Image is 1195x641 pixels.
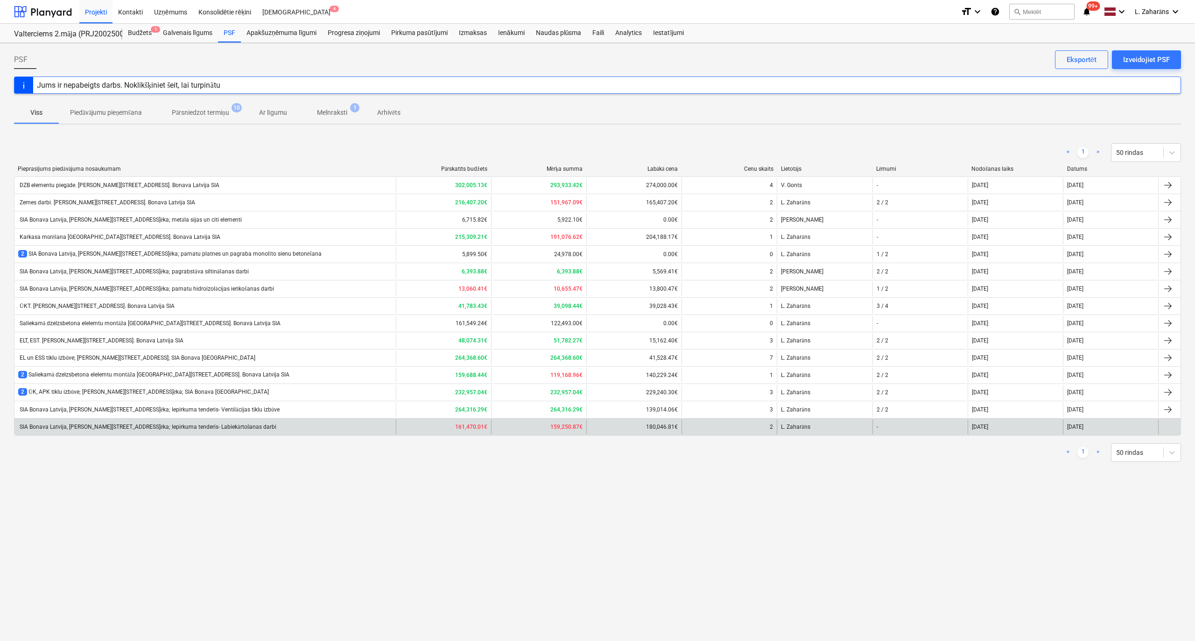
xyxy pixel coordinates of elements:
div: 229,240.30€ [586,385,682,400]
a: Naudas plūsma [530,24,587,42]
div: Pieprasījums piedāvājuma nosaukumam [18,166,392,173]
b: 151,967.09€ [550,199,583,206]
div: 161,549.24€ [396,316,491,331]
div: Datums [1067,166,1155,172]
div: [DATE] [1067,199,1083,206]
b: 264,316.29€ [455,406,487,413]
b: 216,407.20€ [455,199,487,206]
div: [DATE] [972,320,988,327]
div: Lēmumi [876,166,964,173]
b: 264,316.29€ [550,406,583,413]
div: 2 / 2 [877,199,888,206]
b: 51,782.27€ [554,337,583,344]
div: Eksportēt [1067,54,1097,66]
div: Saliekamā dzelzsbetona elelemtu montāža [GEOGRAPHIC_DATA][STREET_ADDRESS]. Bonava Latvija SIA [18,371,289,379]
div: 13,800.47€ [586,281,682,296]
span: 2 [18,388,27,396]
div: V. Gonts [777,178,872,193]
div: - [877,320,878,327]
div: [DATE] [972,303,988,309]
div: SIA Bonava Latvija, [PERSON_NAME][STREET_ADDRESS]ēka; pamatu hidroizolācijas ierīkošanas darbi [18,286,274,293]
div: 0.00€ [586,247,682,262]
b: 161,470.01€ [455,424,487,430]
div: 1 [770,303,773,309]
span: 4 [330,6,339,12]
div: [PERSON_NAME] [777,212,872,227]
span: 10 [232,103,242,112]
div: EL un ESS tīklu izbūve; [PERSON_NAME][STREET_ADDRESS]; SIA Bonava [GEOGRAPHIC_DATA] [18,355,255,362]
div: - [877,424,878,430]
div: L. Zaharāns [777,419,872,434]
a: Apakšuzņēmuma līgumi [241,24,322,42]
div: 3 [770,406,773,413]
div: [DATE] [972,182,988,188]
div: 2 / 2 [877,268,888,275]
div: L. Zaharāns [777,247,872,262]
div: 3 [770,337,773,344]
div: 5,569.41€ [586,264,682,279]
div: Cenu skaits [685,166,773,172]
span: 1 [151,26,160,33]
a: Izmaksas [453,24,492,42]
div: 204,188.17€ [586,230,682,244]
div: [DATE] [1067,355,1083,361]
a: Galvenais līgums [157,24,218,42]
div: ELT, EST. [PERSON_NAME][STREET_ADDRESS]. Bonava Latvija SIA [18,337,183,344]
div: [DATE] [972,424,988,430]
div: 139,014.06€ [586,402,682,417]
a: Previous page [1062,147,1074,158]
div: 1 / 2 [877,251,888,258]
div: [DATE] [972,234,988,240]
a: Pirkuma pasūtījumi [386,24,453,42]
p: Pārsniedzot termiņu [172,108,229,118]
b: 232,957.04€ [455,389,487,396]
div: 6,715.82€ [396,212,491,227]
div: [DATE] [972,372,988,378]
div: 2 [770,268,773,275]
div: [PERSON_NAME] [777,264,872,279]
div: 0 [770,251,773,258]
b: 10,655.47€ [554,286,583,292]
div: [DATE] [972,268,988,275]
div: DZB elementu piegāde. [PERSON_NAME][STREET_ADDRESS]. Bonava Latvija SIA [18,182,219,189]
a: Iestatījumi [647,24,689,42]
div: SIA Bonava Latvija, [PERSON_NAME][STREET_ADDRESS]ēka; Iepirkuma tenderis- Ventilācijas tīklu izbūve [18,406,280,413]
div: Izveidojiet PSF [1123,54,1170,66]
div: [PERSON_NAME] [777,281,872,296]
div: 2 / 2 [877,337,888,344]
b: 191,076.62€ [550,234,583,240]
a: Progresa ziņojumi [322,24,386,42]
div: SIA Bonava Latvija, [PERSON_NAME][STREET_ADDRESS]ēka; metāla sijas un citi elementi [18,216,242,223]
div: [DATE] [972,216,988,223]
div: Nodošanas laiks [971,166,1059,173]
div: ŪKT. [PERSON_NAME][STREET_ADDRESS]. Bonava Latvija SIA [18,303,175,310]
div: Mērķa summa [495,166,583,173]
div: L. Zaharāns [777,333,872,348]
div: 5,899.50€ [396,247,491,262]
div: 1 [770,372,773,378]
a: Page 1 is your current page [1077,447,1089,458]
div: [DATE] [1067,286,1083,292]
p: Piedāvājumu pieņemšana [70,108,142,118]
div: [DATE] [1067,251,1083,258]
div: 3 / 4 [877,303,888,309]
iframe: Chat Widget [1148,596,1195,641]
div: Ienākumi [492,24,530,42]
div: 2 [770,424,773,430]
a: PSF [218,24,241,42]
div: 0.00€ [586,212,682,227]
div: 2 / 2 [877,406,888,413]
div: [DATE] [1067,406,1083,413]
div: 2 / 2 [877,372,888,378]
div: 1 [770,234,773,240]
a: Page 1 is your current page [1077,147,1089,158]
b: 293,933.42€ [550,182,583,188]
button: Izveidojiet PSF [1112,50,1181,69]
span: PSF [14,54,28,65]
